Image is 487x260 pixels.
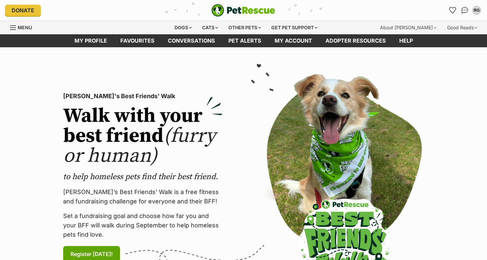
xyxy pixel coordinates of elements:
[222,34,268,47] a: Pet alerts
[224,21,266,34] div: Other pets
[393,34,420,47] a: Help
[18,25,32,30] span: Menu
[267,21,322,34] div: Get pet support
[319,34,393,47] a: Adopter resources
[375,21,441,34] div: About [PERSON_NAME]
[447,5,458,16] a: Favourites
[268,34,319,47] a: My account
[211,4,275,17] a: PetRescue
[461,7,468,14] img: chat-41dd97257d64d25036548639549fe6c8038ab92f7586957e7f3b1b290dea8141.svg
[447,5,482,16] ul: Account quick links
[442,21,482,34] div: Good Reads
[63,124,216,168] span: (furry or human)
[114,34,161,47] a: Favourites
[459,5,470,16] a: Conversations
[68,34,114,47] a: My profile
[473,7,480,14] div: RG
[63,211,223,239] p: Set a fundraising goal and choose how far you and your BFF will walk during September to help hom...
[63,187,223,206] p: [PERSON_NAME]’s Best Friends' Walk is a free fitness and fundraising challenge for everyone and t...
[5,5,41,16] a: Donate
[211,4,275,17] img: logo-e224e6f780fb5917bec1dbf3a21bbac754714ae5b6737aabdf751b685950b380.svg
[63,92,223,101] p: [PERSON_NAME]'s Best Friends' Walk
[161,34,222,47] a: conversations
[63,171,223,182] p: to help homeless pets find their best friend.
[10,21,37,33] a: Menu
[197,21,223,34] div: Cats
[70,250,113,258] span: Register [DATE]!
[63,106,223,166] h2: Walk with your best friend
[170,21,196,34] div: Dogs
[471,5,482,16] button: My account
